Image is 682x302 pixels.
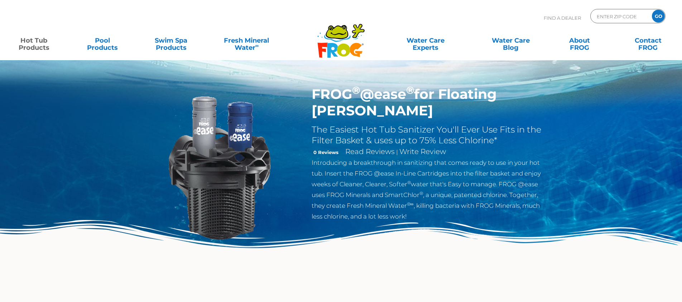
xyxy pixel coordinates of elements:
[313,149,338,155] strong: 0 Reviews
[312,86,546,119] h1: FROG @ease for Floating [PERSON_NAME]
[621,33,675,48] a: ContactFROG
[553,33,606,48] a: AboutFROG
[352,84,360,96] sup: ®
[382,33,469,48] a: Water CareExperts
[484,33,537,48] a: Water CareBlog
[255,43,259,48] sup: ∞
[407,201,410,207] sup: ®
[396,149,398,155] span: |
[345,147,395,156] a: Read Reviews
[419,191,423,196] sup: ®
[399,147,446,156] a: Write Review
[312,157,546,222] p: Introducing a breakthrough in sanitizing that comes ready to use in your hot tub. Insert the FROG...
[544,9,581,27] p: Find A Dealer
[76,33,129,48] a: PoolProducts
[406,84,414,96] sup: ®
[312,124,546,146] h2: The Easiest Hot Tub Sanitizer You'll Ever Use Fits in the Filter Basket & uses up to 75% Less Chl...
[313,14,369,58] img: Frog Products Logo
[137,86,301,250] img: InLineWeir_Front_High_inserting-v2.png
[213,33,280,48] a: Fresh MineralWater∞
[652,10,665,23] input: GO
[407,180,411,185] sup: ®
[7,33,61,48] a: Hot TubProducts
[144,33,198,48] a: Swim SpaProducts
[410,201,414,207] sup: ∞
